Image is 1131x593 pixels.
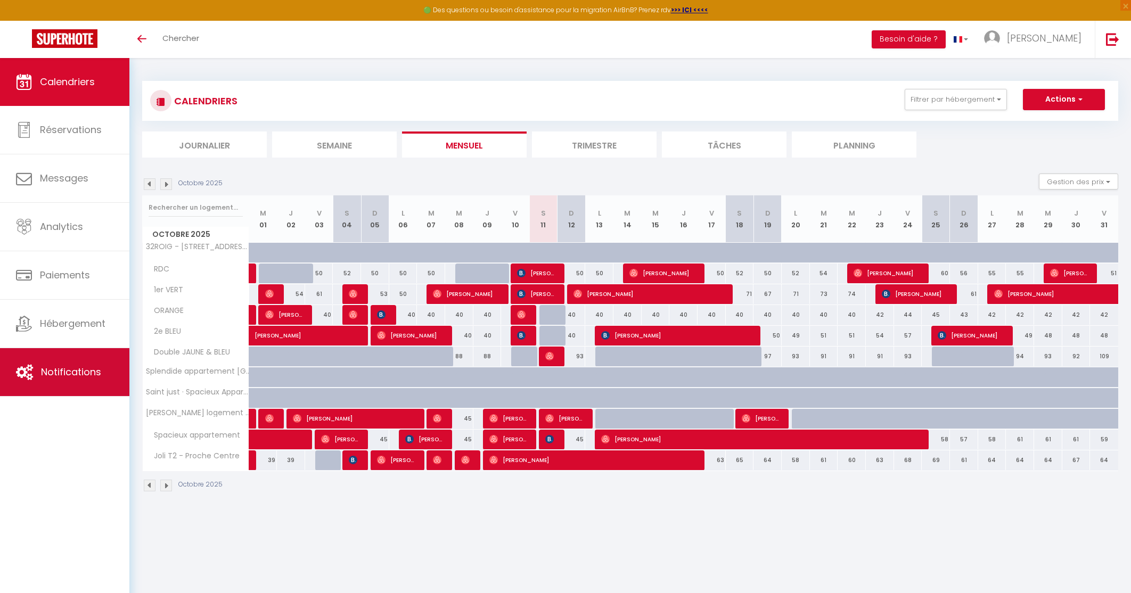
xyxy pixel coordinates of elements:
th: 13 [585,195,613,243]
span: [PERSON_NAME] [265,304,303,325]
li: Planning [792,131,916,158]
abbr: L [990,208,994,218]
div: 50 [585,263,613,283]
span: Spacieux appartement [144,430,243,441]
a: [PERSON_NAME] [249,409,255,429]
div: 42 [1090,305,1118,325]
span: Paiements [40,268,90,282]
div: 44 [894,305,922,325]
abbr: L [598,208,601,218]
th: 02 [277,195,305,243]
span: [PERSON_NAME] [601,429,921,449]
div: 55 [978,263,1006,283]
div: 59 [1090,430,1118,449]
div: 67 [753,284,782,304]
div: 71 [782,284,810,304]
div: 93 [558,347,586,366]
div: 88 [473,347,502,366]
div: 92 [1062,347,1091,366]
span: Joli T2 - Proche Centre [144,450,242,462]
th: 26 [950,195,978,243]
span: Hébergement [40,317,105,330]
a: [PERSON_NAME] [249,305,255,325]
div: 39 [249,450,277,470]
li: Semaine [272,131,397,158]
div: 91 [810,347,838,366]
div: 40 [810,305,838,325]
div: 53 [361,284,389,304]
div: 48 [1090,326,1118,345]
th: 15 [642,195,670,243]
div: 40 [417,305,445,325]
th: 11 [529,195,558,243]
abbr: V [317,208,322,218]
button: Besoin d'aide ? [872,30,946,48]
span: [PERSON_NAME] [545,408,583,429]
span: Double JAUNE & BLEU [144,347,233,358]
div: 61 [950,450,978,470]
div: 54 [810,263,838,283]
th: 12 [558,195,586,243]
span: [PERSON_NAME] [433,408,442,429]
span: [PERSON_NAME] [433,450,442,470]
span: [PERSON_NAME] [265,408,275,429]
div: 42 [1034,305,1062,325]
abbr: M [849,208,855,218]
span: Réservations [40,123,102,136]
div: 97 [753,347,782,366]
div: 57 [950,430,978,449]
abbr: S [933,208,938,218]
div: 40 [558,305,586,325]
span: [PERSON_NAME] [882,284,948,304]
img: Super Booking [32,29,97,48]
span: [PERSON_NAME] [377,304,387,325]
div: 40 [753,305,782,325]
span: Analytics [40,220,83,233]
abbr: V [1102,208,1107,218]
div: 50 [389,263,417,283]
abbr: M [428,208,435,218]
div: 40 [389,305,417,325]
div: 69 [922,450,950,470]
th: 04 [333,195,361,243]
a: [PERSON_NAME] [249,326,277,346]
th: 19 [753,195,782,243]
th: 20 [782,195,810,243]
div: 51 [1090,263,1118,283]
div: 40 [838,305,866,325]
abbr: M [456,208,462,218]
span: [PERSON_NAME] [517,325,527,345]
div: 49 [1006,326,1034,345]
abbr: J [485,208,489,218]
th: 16 [669,195,698,243]
div: 109 [1090,347,1118,366]
div: 71 [726,284,754,304]
div: 93 [894,347,922,366]
div: 61 [1034,430,1062,449]
div: 45 [445,430,473,449]
abbr: M [624,208,630,218]
abbr: M [1045,208,1051,218]
abbr: V [709,208,714,218]
div: 48 [1062,326,1091,345]
abbr: M [652,208,659,218]
div: 40 [585,305,613,325]
div: 50 [305,263,333,283]
span: [PERSON_NAME] [349,284,358,304]
span: Saint just · Spacieux Appartement Familial *10mn saint [PERSON_NAME]* [144,388,251,396]
span: [PERSON_NAME] [938,325,1004,345]
th: 29 [1034,195,1062,243]
div: 42 [866,305,894,325]
div: 74 [838,284,866,304]
div: 51 [838,326,866,345]
span: [PERSON_NAME] [629,263,695,283]
span: [PERSON_NAME] [601,325,752,345]
th: 21 [810,195,838,243]
a: [PERSON_NAME] [249,263,255,284]
div: 45 [922,305,950,325]
div: 68 [894,450,922,470]
span: Messages [40,171,88,185]
div: 50 [361,263,389,283]
div: 67 [1062,450,1091,470]
div: 40 [698,305,726,325]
